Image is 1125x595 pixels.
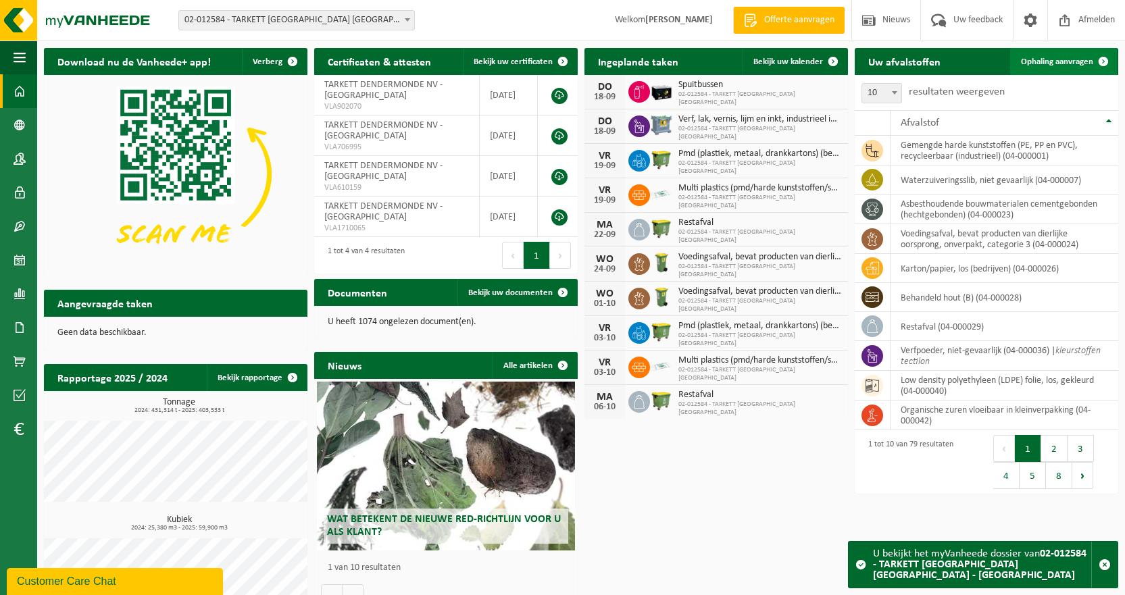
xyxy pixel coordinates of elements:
span: 02-012584 - TARKETT [GEOGRAPHIC_DATA] [GEOGRAPHIC_DATA] [678,228,841,244]
div: WO [591,254,618,265]
span: Voedingsafval, bevat producten van dierlijke oorsprong, onverpakt, categorie 3 [678,252,841,263]
i: kleurstoffen tectilon [901,346,1101,367]
a: Offerte aanvragen [733,7,845,34]
td: karton/papier, los (bedrijven) (04-000026) [891,254,1118,283]
iframe: chat widget [7,565,226,595]
span: Pmd (plastiek, metaal, drankkartons) (bedrijven) [678,321,841,332]
p: Geen data beschikbaar. [57,328,294,338]
span: Bekijk uw certificaten [474,57,553,66]
td: [DATE] [480,197,538,237]
div: 1 tot 10 van 79 resultaten [861,434,953,490]
button: Next [1072,462,1093,489]
span: Pmd (plastiek, metaal, drankkartons) (bedrijven) [678,149,841,159]
span: 02-012584 - TARKETT [GEOGRAPHIC_DATA] [GEOGRAPHIC_DATA] [678,194,841,210]
span: Afvalstof [901,118,939,128]
h3: Tonnage [51,398,307,414]
button: Verberg [242,48,306,75]
div: 18-09 [591,93,618,102]
span: Multi plastics (pmd/harde kunststoffen/spanbanden/eps/folie naturel/folie gemeng... [678,183,841,194]
div: 19-09 [591,161,618,171]
div: 1 tot 4 van 4 resultaten [321,240,405,270]
span: TARKETT DENDERMONDE NV - [GEOGRAPHIC_DATA] [324,201,443,222]
img: LP-SK-00500-LPE-16 [650,355,673,378]
div: 01-10 [591,299,618,309]
span: 02-012584 - TARKETT [GEOGRAPHIC_DATA] [GEOGRAPHIC_DATA] [678,332,841,348]
span: Restafval [678,217,841,228]
a: Bekijk uw certificaten [463,48,576,75]
button: 8 [1046,462,1072,489]
span: Ophaling aanvragen [1021,57,1093,66]
div: 24-09 [591,265,618,274]
img: PB-LB-0680-HPE-BK-11 [650,79,673,102]
div: 22-09 [591,230,618,240]
a: Bekijk uw kalender [743,48,847,75]
span: Offerte aanvragen [761,14,838,27]
div: VR [591,151,618,161]
button: Previous [993,435,1015,462]
div: 19-09 [591,196,618,205]
td: verfpoeder, niet-gevaarlijk (04-000036) | [891,341,1118,371]
span: 02-012584 - TARKETT DENDERMONDE NV - DENDERMONDE [178,10,415,30]
div: DO [591,116,618,127]
button: 2 [1041,435,1068,462]
a: Ophaling aanvragen [1010,48,1117,75]
h2: Aangevraagde taken [44,290,166,316]
button: 1 [1015,435,1041,462]
img: WB-0140-HPE-GN-50 [650,286,673,309]
td: [DATE] [480,115,538,156]
p: 1 van 10 resultaten [328,563,571,573]
td: organische zuren vloeibaar in kleinverpakking (04-000042) [891,400,1118,430]
img: WB-1100-HPE-GN-50 [650,320,673,343]
a: Wat betekent de nieuwe RED-richtlijn voor u als klant? [317,382,575,550]
div: 03-10 [591,368,618,378]
img: WB-1100-HPE-GN-50 [650,217,673,240]
span: Bekijk uw documenten [468,288,553,297]
img: PB-AP-0800-MET-02-01 [650,113,673,136]
p: U heeft 1074 ongelezen document(en). [328,317,564,327]
td: waterzuiveringsslib, niet gevaarlijk (04-000007) [891,165,1118,195]
span: TARKETT DENDERMONDE NV - [GEOGRAPHIC_DATA] [324,120,443,141]
span: 02-012584 - TARKETT [GEOGRAPHIC_DATA] [GEOGRAPHIC_DATA] [678,263,841,279]
span: Wat betekent de nieuwe RED-richtlijn voor u als klant? [327,514,561,538]
div: DO [591,82,618,93]
td: gemengde harde kunststoffen (PE, PP en PVC), recycleerbaar (industrieel) (04-000001) [891,136,1118,165]
img: WB-1100-HPE-GN-50 [650,389,673,412]
span: Bekijk uw kalender [753,57,823,66]
div: 18-09 [591,127,618,136]
td: [DATE] [480,156,538,197]
td: low density polyethyleen (LDPE) folie, los, gekleurd (04-000040) [891,371,1118,400]
td: asbesthoudende bouwmaterialen cementgebonden (hechtgebonden) (04-000023) [891,195,1118,224]
h3: Kubiek [51,515,307,532]
img: WB-0140-HPE-GN-50 [650,251,673,274]
div: VR [591,323,618,334]
span: VLA1710065 [324,223,469,234]
a: Bekijk rapportage [207,364,306,391]
img: WB-1100-HPE-GN-50 [650,148,673,171]
div: U bekijkt het myVanheede dossier van [873,542,1091,588]
td: voedingsafval, bevat producten van dierlijke oorsprong, onverpakt, categorie 3 (04-000024) [891,224,1118,254]
div: VR [591,357,618,368]
span: Voedingsafval, bevat producten van dierlijke oorsprong, onverpakt, categorie 3 [678,286,841,297]
img: Download de VHEPlus App [44,75,307,273]
div: 06-10 [591,403,618,412]
span: 02-012584 - TARKETT [GEOGRAPHIC_DATA] [GEOGRAPHIC_DATA] [678,159,841,176]
span: Multi plastics (pmd/harde kunststoffen/spanbanden/eps/folie naturel/folie gemeng... [678,355,841,366]
label: resultaten weergeven [909,86,1005,97]
span: 10 [862,84,901,103]
div: MA [591,392,618,403]
h2: Nieuws [314,352,375,378]
td: [DATE] [480,75,538,115]
h2: Certificaten & attesten [314,48,445,74]
span: 02-012584 - TARKETT [GEOGRAPHIC_DATA] [GEOGRAPHIC_DATA] [678,366,841,382]
div: VR [591,185,618,196]
img: LP-SK-00500-LPE-16 [650,182,673,205]
button: 1 [524,242,550,269]
span: Spuitbussen [678,80,841,90]
span: 02-012584 - TARKETT DENDERMONDE NV - DENDERMONDE [179,11,414,30]
strong: [PERSON_NAME] [645,15,713,25]
span: Restafval [678,390,841,400]
span: 10 [861,83,902,103]
span: VLA706995 [324,142,469,153]
span: 02-012584 - TARKETT [GEOGRAPHIC_DATA] [GEOGRAPHIC_DATA] [678,125,841,141]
